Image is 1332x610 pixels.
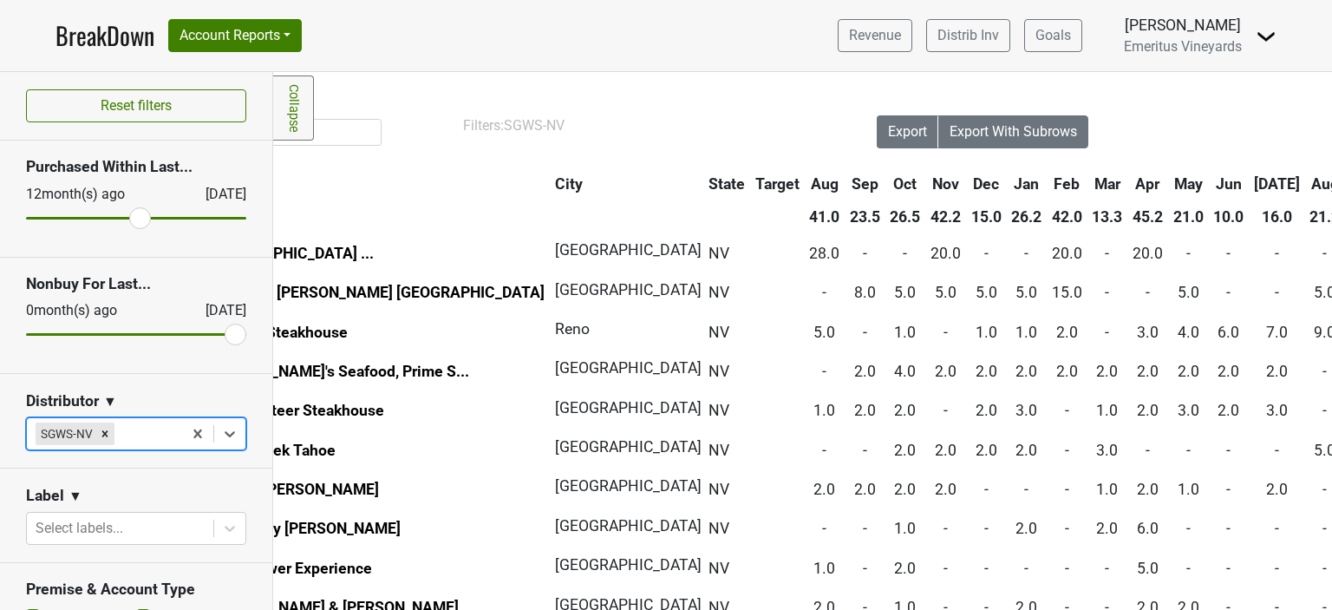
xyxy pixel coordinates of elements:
span: NV [708,481,729,498]
span: - [984,481,989,498]
span: 1.0 [894,324,916,341]
span: 20.0 [930,245,961,262]
span: 2.0 [1137,363,1159,380]
button: Export [877,115,939,148]
a: Atlantis Steakhouse [209,324,348,341]
th: Jul: activate to sort column ascending [1250,168,1304,200]
span: SGWS-NV [504,117,565,134]
span: 20.0 [1052,245,1082,262]
th: 10.0 [1209,201,1248,233]
span: - [822,520,826,537]
span: 2.0 [1266,481,1288,498]
a: Encore at [PERSON_NAME] [GEOGRAPHIC_DATA] [209,284,545,301]
span: 2.0 [1015,363,1037,380]
span: - [943,402,948,419]
span: ▼ [103,391,117,412]
span: [GEOGRAPHIC_DATA] [555,556,702,574]
span: - [984,245,989,262]
span: - [1186,520,1191,537]
span: ▼ [69,486,82,507]
span: 5.0 [813,324,835,341]
span: 2.0 [935,363,957,380]
span: - [1322,520,1327,537]
a: Eiffel Tower Experience [209,560,372,577]
th: May: activate to sort column ascending [1169,168,1208,200]
span: 2.0 [1015,442,1037,459]
span: 2.0 [1178,363,1199,380]
span: - [1322,245,1327,262]
span: 2.0 [854,481,876,498]
a: CUT by [PERSON_NAME] [209,481,379,498]
span: NV [708,402,729,419]
span: 4.0 [1178,324,1199,341]
a: BreakDown [55,17,154,54]
span: 2.0 [854,402,876,419]
th: Oct: activate to sort column ascending [886,168,925,200]
div: [PERSON_NAME] [1124,14,1242,36]
span: - [1275,560,1279,577]
div: [DATE] [190,184,246,205]
span: Reno [555,320,590,338]
span: 2.0 [976,363,997,380]
span: [GEOGRAPHIC_DATA] [555,438,702,456]
span: - [1186,442,1191,459]
th: Dec: activate to sort column ascending [967,168,1006,200]
span: - [822,363,826,380]
span: - [1226,245,1231,262]
th: 21.0 [1169,201,1208,233]
button: Account Reports [168,19,302,52]
a: [GEOGRAPHIC_DATA] ... [209,245,374,262]
div: SGWS-NV [36,423,95,445]
th: 23.5 [846,201,885,233]
span: 2.0 [813,481,835,498]
span: - [1226,284,1231,301]
span: - [1024,481,1028,498]
span: 3.0 [1096,442,1118,459]
span: [GEOGRAPHIC_DATA] [555,359,702,377]
span: 2.0 [1096,520,1118,537]
th: 41.0 [805,201,844,233]
span: - [1105,284,1109,301]
div: 12 month(s) ago [26,184,164,205]
th: 45.2 [1128,201,1167,233]
span: - [822,284,826,301]
span: 2.0 [894,481,916,498]
span: - [1275,442,1279,459]
span: - [943,560,948,577]
span: - [1065,442,1069,459]
span: 2.0 [1096,363,1118,380]
span: - [863,560,867,577]
span: - [1226,481,1231,498]
span: 1.0 [1178,481,1199,498]
span: NV [708,442,729,459]
th: Target: activate to sort column ascending [751,168,804,200]
span: 6.0 [1218,324,1239,341]
span: - [1226,520,1231,537]
a: Goals [1024,19,1082,52]
th: Aug: activate to sort column ascending [805,168,844,200]
th: 42.2 [926,201,965,233]
a: Carama by [PERSON_NAME] [209,520,401,537]
th: 13.3 [1088,201,1127,233]
span: 3.0 [1266,402,1288,419]
span: 5.0 [976,284,997,301]
th: Sep: activate to sort column ascending [846,168,885,200]
span: NV [708,245,729,262]
span: 2.0 [1218,363,1239,380]
span: 2.0 [1218,402,1239,419]
span: 4.0 [894,363,916,380]
span: 8.0 [854,284,876,301]
th: Apr: activate to sort column ascending [1128,168,1167,200]
span: 2.0 [894,442,916,459]
span: 5.0 [1137,560,1159,577]
span: 2.0 [1056,324,1078,341]
span: - [1105,560,1109,577]
a: [PERSON_NAME]'s Seafood, Prime S... [209,363,469,380]
button: Reset filters [26,89,246,122]
span: - [984,560,989,577]
h3: Distributor [26,392,99,410]
span: - [863,520,867,537]
img: Dropdown Menu [1256,26,1276,47]
span: NV [708,520,729,537]
div: Remove SGWS-NV [95,423,114,445]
